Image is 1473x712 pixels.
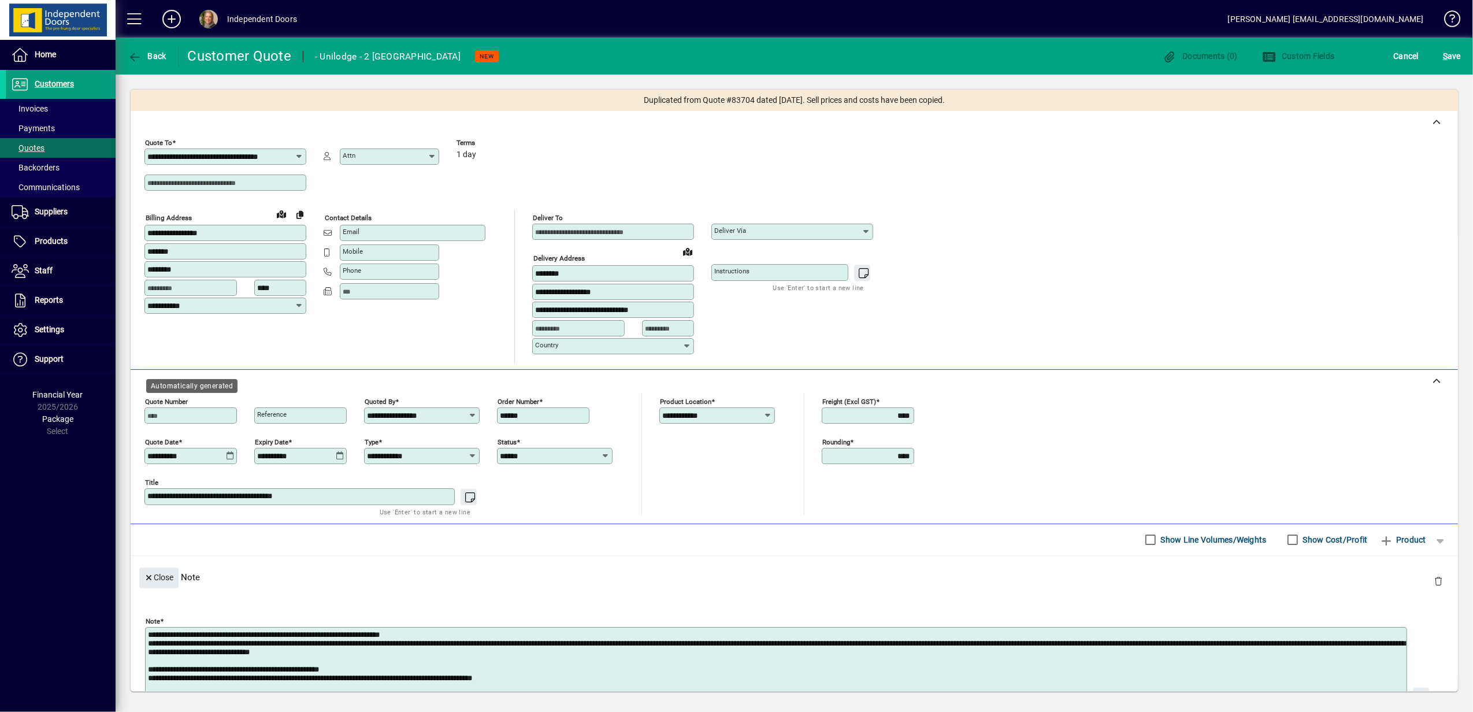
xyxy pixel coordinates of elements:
[457,150,476,160] span: 1 day
[343,228,359,236] mat-label: Email
[644,94,945,106] span: Duplicated from Quote #83704 dated [DATE]. Sell prices and costs have been copied.
[190,9,227,29] button: Profile
[1435,2,1459,40] a: Knowledge Base
[6,227,116,256] a: Products
[6,345,116,374] a: Support
[6,257,116,285] a: Staff
[678,242,697,261] a: View on map
[773,281,864,294] mat-hint: Use 'Enter' to start a new line
[146,379,238,393] div: Automatically generated
[822,397,876,405] mat-label: Freight (excl GST)
[714,267,750,275] mat-label: Instructions
[42,414,73,424] span: Package
[480,53,494,60] span: NEW
[365,397,395,405] mat-label: Quoted by
[6,158,116,177] a: Backorders
[144,568,174,587] span: Close
[6,316,116,344] a: Settings
[1424,568,1452,595] button: Delete
[822,437,850,446] mat-label: Rounding
[1159,534,1267,546] label: Show Line Volumes/Weights
[35,236,68,246] span: Products
[343,266,361,275] mat-label: Phone
[6,138,116,158] a: Quotes
[343,151,355,160] mat-label: Attn
[1259,46,1338,66] button: Custom Fields
[33,390,83,399] span: Financial Year
[315,47,461,66] div: - Unilodge - 2 [GEOGRAPHIC_DATA]
[145,397,188,405] mat-label: Quote number
[35,79,74,88] span: Customers
[272,205,291,223] a: View on map
[1440,46,1464,66] button: Save
[533,214,563,222] mat-label: Deliver To
[6,286,116,315] a: Reports
[116,46,179,66] app-page-header-button: Back
[188,47,292,65] div: Customer Quote
[136,572,181,582] app-page-header-button: Close
[6,198,116,227] a: Suppliers
[255,437,288,446] mat-label: Expiry date
[380,505,470,518] mat-hint: Use 'Enter' to start a new line
[6,99,116,118] a: Invoices
[35,295,63,305] span: Reports
[365,437,379,446] mat-label: Type
[1262,51,1335,61] span: Custom Fields
[535,341,558,349] mat-label: Country
[1163,51,1238,61] span: Documents (0)
[35,207,68,216] span: Suppliers
[1374,529,1432,550] button: Product
[12,163,60,172] span: Backorders
[257,410,287,418] mat-label: Reference
[498,437,517,446] mat-label: Status
[145,437,179,446] mat-label: Quote date
[12,143,44,153] span: Quotes
[35,266,53,275] span: Staff
[145,478,158,486] mat-label: Title
[291,205,309,224] button: Copy to Delivery address
[153,9,190,29] button: Add
[12,104,48,113] span: Invoices
[35,354,64,364] span: Support
[660,397,711,405] mat-label: Product location
[1301,534,1368,546] label: Show Cost/Profit
[1443,47,1461,65] span: ave
[714,227,746,235] mat-label: Deliver via
[6,40,116,69] a: Home
[1394,47,1419,65] span: Cancel
[6,177,116,197] a: Communications
[35,325,64,334] span: Settings
[125,46,169,66] button: Back
[145,139,172,147] mat-label: Quote To
[1424,576,1452,586] app-page-header-button: Delete
[35,50,56,59] span: Home
[12,183,80,192] span: Communications
[227,10,297,28] div: Independent Doors
[1391,46,1422,66] button: Cancel
[498,397,539,405] mat-label: Order number
[1443,51,1448,61] span: S
[457,139,526,147] span: Terms
[343,247,363,255] mat-label: Mobile
[12,124,55,133] span: Payments
[1228,10,1424,28] div: [PERSON_NAME] [EMAIL_ADDRESS][DOMAIN_NAME]
[139,568,179,588] button: Close
[146,617,160,625] mat-label: Note
[131,556,1458,598] div: Note
[128,51,166,61] span: Back
[6,118,116,138] a: Payments
[1160,46,1241,66] button: Documents (0)
[1379,531,1426,549] span: Product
